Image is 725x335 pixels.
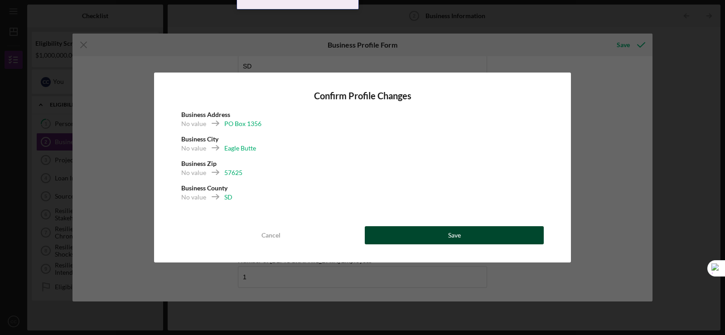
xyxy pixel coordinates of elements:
div: Eagle Butte [224,144,256,153]
div: No value [181,168,206,177]
b: Business Address [181,111,230,118]
div: SD [224,193,232,202]
h4: Confirm Profile Changes [181,91,544,101]
div: 57625 [224,168,242,177]
div: No value [181,193,206,202]
div: Cancel [261,226,280,244]
div: Save [448,226,461,244]
div: No value [181,144,206,153]
div: PO Box 1356 [224,119,261,128]
b: Business City [181,135,218,143]
button: Cancel [181,226,360,244]
b: Business Zip [181,160,217,167]
div: No value [181,119,206,128]
button: Save [365,226,544,244]
b: Business County [181,184,227,192]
